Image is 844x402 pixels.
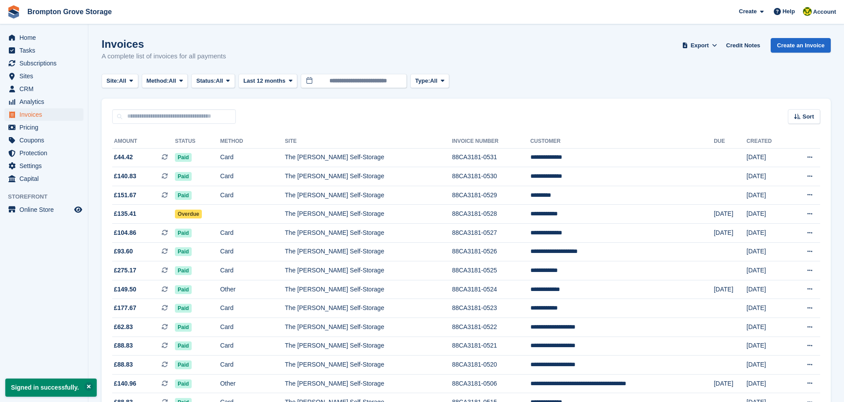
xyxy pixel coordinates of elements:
td: Card [220,148,285,167]
span: Paid [175,323,191,332]
td: [DATE] [746,242,789,261]
span: Paid [175,341,191,350]
span: CRM [19,83,72,95]
p: A complete list of invoices for all payments [102,51,226,61]
td: [DATE] [746,374,789,393]
span: £140.96 [114,379,136,388]
span: £88.83 [114,360,133,369]
a: menu [4,172,83,185]
span: Subscriptions [19,57,72,69]
td: Card [220,186,285,205]
span: All [430,77,438,85]
a: menu [4,96,83,108]
span: Paid [175,379,191,388]
span: £93.60 [114,247,133,256]
td: 88CA3181-0526 [452,242,530,261]
td: The [PERSON_NAME] Self-Storage [285,242,452,261]
span: Storefront [8,192,88,201]
a: menu [4,70,83,82]
span: Pricing [19,121,72,134]
span: Method: [147,77,169,85]
span: Account [813,8,836,16]
td: The [PERSON_NAME] Self-Storage [285,374,452,393]
th: Site [285,134,452,149]
span: Tasks [19,44,72,57]
span: Settings [19,160,72,172]
td: [DATE] [746,205,789,224]
span: Analytics [19,96,72,108]
span: Site: [106,77,119,85]
td: 88CA3181-0528 [452,205,530,224]
td: The [PERSON_NAME] Self-Storage [285,167,452,186]
span: Last 12 months [243,77,285,85]
span: Type: [415,77,430,85]
span: Help [783,7,795,16]
td: Card [220,224,285,243]
button: Status: All [191,74,235,88]
a: menu [4,121,83,134]
a: Preview store [73,204,83,215]
a: menu [4,31,83,44]
td: The [PERSON_NAME] Self-Storage [285,224,452,243]
th: Amount [112,134,175,149]
th: Method [220,134,285,149]
span: £149.50 [114,285,136,294]
td: The [PERSON_NAME] Self-Storage [285,186,452,205]
td: Other [220,280,285,299]
button: Last 12 months [238,74,297,88]
td: The [PERSON_NAME] Self-Storage [285,205,452,224]
td: The [PERSON_NAME] Self-Storage [285,337,452,356]
th: Created [746,134,789,149]
button: Type: All [410,74,449,88]
span: All [169,77,176,85]
td: [DATE] [746,299,789,318]
img: stora-icon-8386f47178a22dfd0bd8f6a31ec36ba5ce8667c1dd55bd0f319d3a0aa187defe.svg [7,5,20,19]
td: The [PERSON_NAME] Self-Storage [285,356,452,375]
span: Invoices [19,108,72,121]
th: Invoice Number [452,134,530,149]
img: Marie Cavalier [803,7,812,16]
a: menu [4,44,83,57]
span: £135.41 [114,209,136,218]
span: Create [739,7,757,16]
td: The [PERSON_NAME] Self-Storage [285,261,452,280]
td: The [PERSON_NAME] Self-Storage [285,280,452,299]
td: Card [220,242,285,261]
span: Capital [19,172,72,185]
td: [DATE] [714,374,746,393]
td: 88CA3181-0506 [452,374,530,393]
span: Paid [175,153,191,162]
td: The [PERSON_NAME] Self-Storage [285,318,452,337]
span: Paid [175,229,191,237]
span: £140.83 [114,172,136,181]
th: Due [714,134,746,149]
p: Signed in successfully. [5,379,97,397]
button: Export [680,38,719,53]
td: 88CA3181-0520 [452,356,530,375]
a: menu [4,203,83,216]
td: [DATE] [746,280,789,299]
td: [DATE] [746,148,789,167]
span: Paid [175,172,191,181]
td: [DATE] [746,261,789,280]
td: The [PERSON_NAME] Self-Storage [285,299,452,318]
td: 88CA3181-0527 [452,224,530,243]
td: 88CA3181-0524 [452,280,530,299]
span: £177.67 [114,303,136,313]
td: Card [220,261,285,280]
span: Paid [175,247,191,256]
td: 88CA3181-0529 [452,186,530,205]
span: Status: [196,77,216,85]
span: Paid [175,285,191,294]
td: [DATE] [746,186,789,205]
td: Card [220,337,285,356]
a: Create an Invoice [771,38,831,53]
td: [DATE] [746,318,789,337]
span: Sites [19,70,72,82]
a: menu [4,57,83,69]
td: [DATE] [746,337,789,356]
span: £62.83 [114,322,133,332]
td: Card [220,356,285,375]
span: £151.67 [114,191,136,200]
span: Overdue [175,210,202,218]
